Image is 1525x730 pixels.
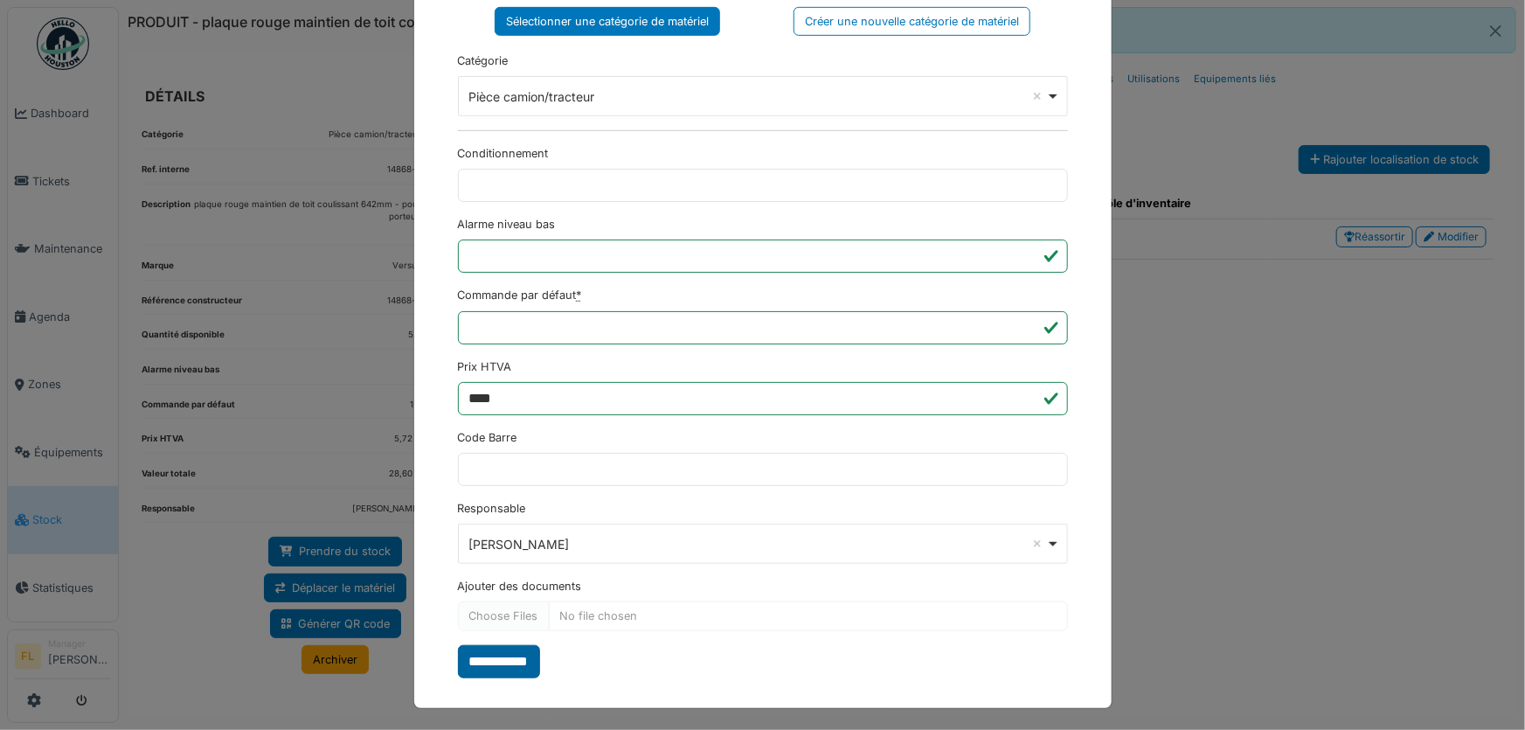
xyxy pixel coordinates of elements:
[468,87,1046,106] div: Pièce camion/tracteur
[458,216,556,233] label: Alarme niveau bas
[458,52,509,69] label: Catégorie
[495,7,720,36] div: Sélectionner une catégorie de matériel
[1029,87,1046,105] button: Remove item: '571'
[577,289,582,302] abbr: Requis
[794,7,1030,36] div: Créer une nouvelle catégorie de matériel
[1029,535,1046,553] button: Remove item: '2069'
[458,145,549,162] label: Conditionnement
[458,500,526,517] label: Responsable
[468,535,1046,553] div: [PERSON_NAME]
[458,358,512,375] label: Prix HTVA
[458,429,517,446] label: Code Barre
[458,578,582,594] label: Ajouter des documents
[458,287,582,303] label: Commande par défaut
